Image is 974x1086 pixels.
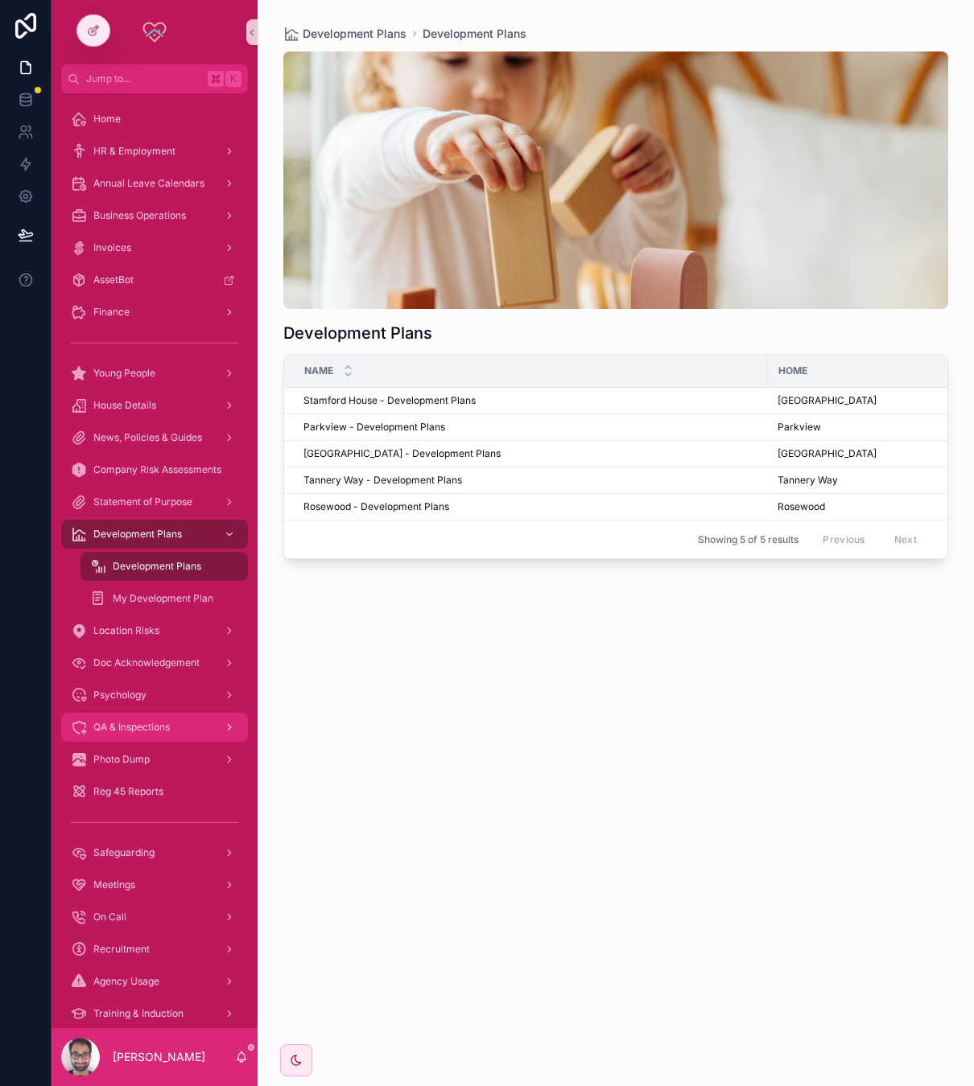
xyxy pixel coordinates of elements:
[61,64,248,93] button: Jump to...K
[778,364,807,377] span: Home
[61,999,248,1028] a: Training & Induction
[93,975,159,988] span: Agency Usage
[80,584,248,613] a: My Development Plan
[93,306,130,319] span: Finance
[113,1049,205,1065] p: [PERSON_NAME]
[52,93,258,1028] div: scrollable content
[61,681,248,710] a: Psychology
[93,785,163,798] span: Reg 45 Reports
[61,745,248,774] a: Photo Dump
[303,421,758,434] a: Parkview - Development Plans
[304,364,333,377] span: Name
[698,533,799,546] span: Showing 5 of 5 results
[61,137,248,166] a: HR & Employment
[93,846,155,859] span: Safeguarding
[61,298,248,327] a: Finance
[61,838,248,867] a: Safeguarding
[61,201,248,230] a: Business Operations
[93,274,134,286] span: AssetBot
[303,447,758,460] a: [GEOGRAPHIC_DATA] - Development Plans
[61,903,248,932] a: On Call
[142,19,167,45] img: App logo
[423,26,526,42] a: Development Plans
[61,169,248,198] a: Annual Leave Calendars
[61,423,248,452] a: News, Policies & Guides
[93,431,202,444] span: News, Policies & Guides
[86,72,201,85] span: Jump to...
[93,911,126,924] span: On Call
[93,177,204,190] span: Annual Leave Calendars
[93,399,156,412] span: House Details
[303,26,407,42] span: Development Plans
[61,616,248,645] a: Location Risks
[303,474,758,487] a: Tannery Way - Development Plans
[113,592,213,605] span: My Development Plan
[61,233,248,262] a: Invoices
[303,474,462,487] span: Tannery Way - Development Plans
[61,455,248,484] a: Company Risk Assessments
[93,1007,184,1020] span: Training & Induction
[61,265,248,294] a: AssetBot
[93,496,192,508] span: Statement of Purpose
[93,463,221,476] span: Company Risk Assessments
[303,500,449,513] span: Rosewood - Development Plans
[61,777,248,806] a: Reg 45 Reports
[303,421,445,434] span: Parkview - Development Plans
[93,753,150,766] span: Photo Dump
[93,878,135,891] span: Meetings
[93,145,175,158] span: HR & Employment
[61,487,248,516] a: Statement of Purpose
[303,394,476,407] span: Stamford House - Development Plans
[61,935,248,964] a: Recruitment
[778,421,821,434] span: Parkview
[61,359,248,388] a: Young People
[61,105,248,134] a: Home
[93,209,186,222] span: Business Operations
[778,500,825,513] span: Rosewood
[93,624,159,637] span: Location Risks
[303,394,758,407] a: Stamford House - Development Plans
[61,391,248,420] a: House Details
[93,367,155,380] span: Young People
[93,689,147,701] span: Psychology
[283,322,432,344] h1: Development Plans
[93,656,200,669] span: Doc Acknowledgement
[61,967,248,996] a: Agency Usage
[778,394,877,407] span: [GEOGRAPHIC_DATA]
[227,72,240,85] span: K
[61,520,248,549] a: Development Plans
[93,241,131,254] span: Invoices
[778,447,877,460] span: [GEOGRAPHIC_DATA]
[80,552,248,581] a: Development Plans
[93,721,170,734] span: QA & Inspections
[283,26,407,42] a: Development Plans
[303,500,758,513] a: Rosewood - Development Plans
[303,447,501,460] span: [GEOGRAPHIC_DATA] - Development Plans
[93,113,121,125] span: Home
[93,943,150,956] span: Recruitment
[61,870,248,899] a: Meetings
[93,528,182,541] span: Development Plans
[61,648,248,677] a: Doc Acknowledgement
[113,560,201,573] span: Development Plans
[61,713,248,742] a: QA & Inspections
[778,474,838,487] span: Tannery Way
